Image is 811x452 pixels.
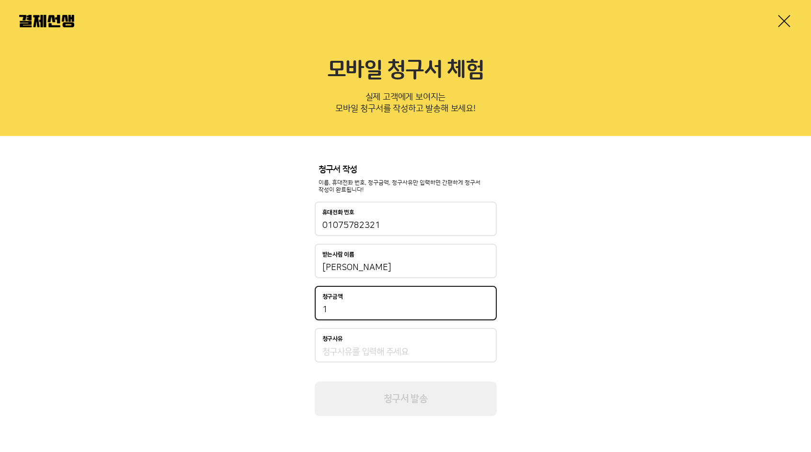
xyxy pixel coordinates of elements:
img: 결제선생 [19,15,74,27]
p: 실제 고객에게 보여지는 모바일 청구서를 작성하고 발송해 보세요! [19,89,792,121]
h2: 모바일 청구서 체험 [19,57,792,83]
p: 청구사유 [322,336,343,342]
p: 청구서 작성 [319,165,493,175]
input: 청구사유 [322,346,489,358]
p: 청구금액 [322,294,343,300]
input: 휴대전화 번호 [322,220,489,231]
p: 휴대전화 번호 [322,209,354,216]
p: 받는사람 이름 [322,251,354,258]
input: 청구금액 [322,304,489,316]
button: 청구서 발송 [315,382,497,416]
input: 받는사람 이름 [322,262,489,273]
p: 이름, 휴대전화 번호, 청구금액, 청구사유만 입력하면 간편하게 청구서 작성이 완료됩니다! [319,179,493,194]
